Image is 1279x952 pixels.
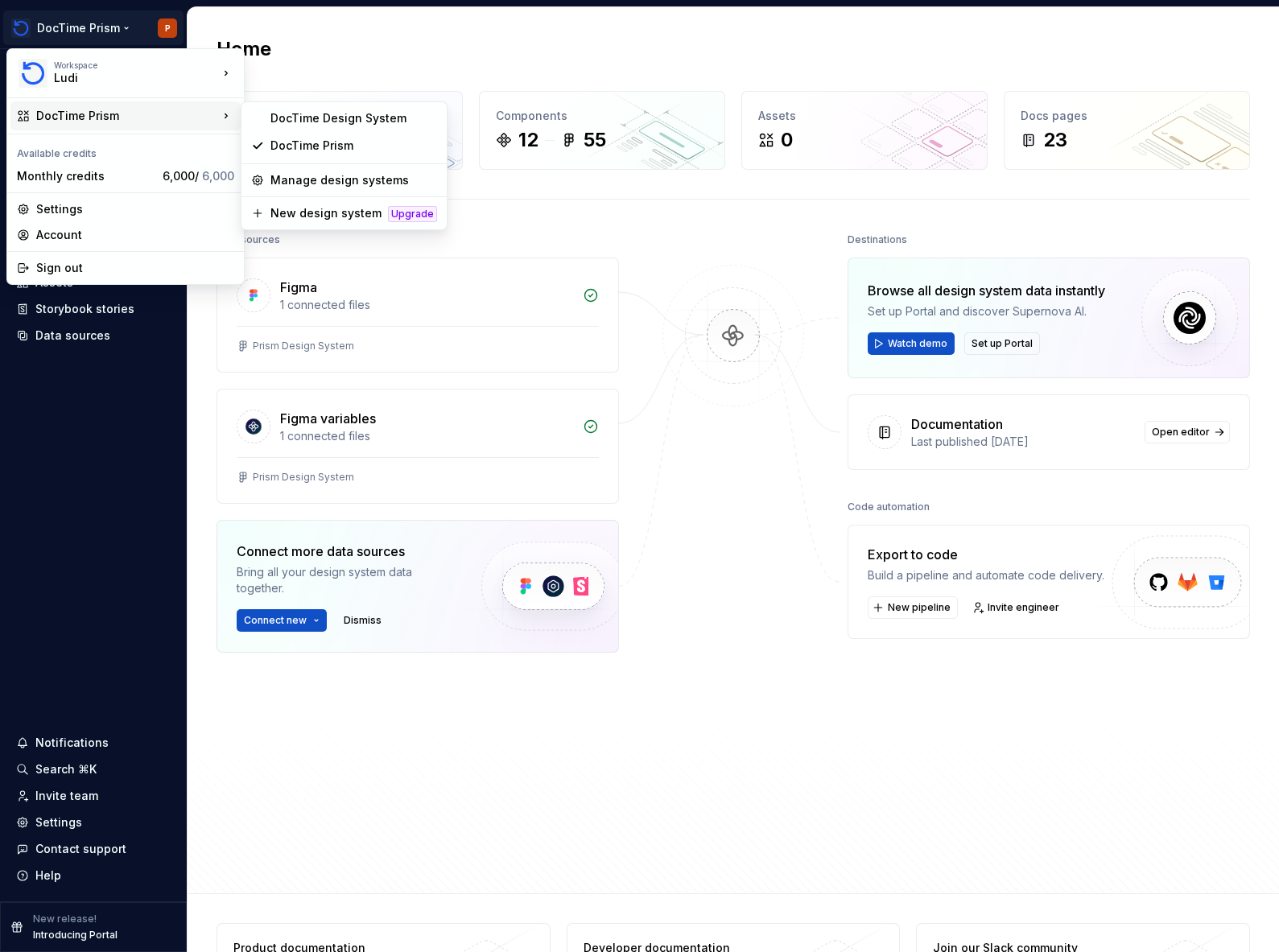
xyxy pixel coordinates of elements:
div: Monthly credits [17,168,156,184]
img: 90418a54-4231-473e-b32d-b3dd03b28af1.png [19,59,47,88]
div: Settings [36,201,234,217]
span: 6,000 [202,169,234,183]
div: Sign out [36,260,234,276]
div: New design system [270,205,382,221]
div: Upgrade [388,206,437,222]
div: DocTime Design System [270,110,437,126]
div: Available credits [10,138,241,163]
div: Manage design systems [270,172,437,188]
div: Workspace [54,60,218,70]
div: Account [36,227,234,243]
div: Ludi [54,70,191,86]
span: 6,000 / [163,169,234,183]
div: DocTime Prism [270,138,437,154]
div: DocTime Prism [36,108,218,124]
